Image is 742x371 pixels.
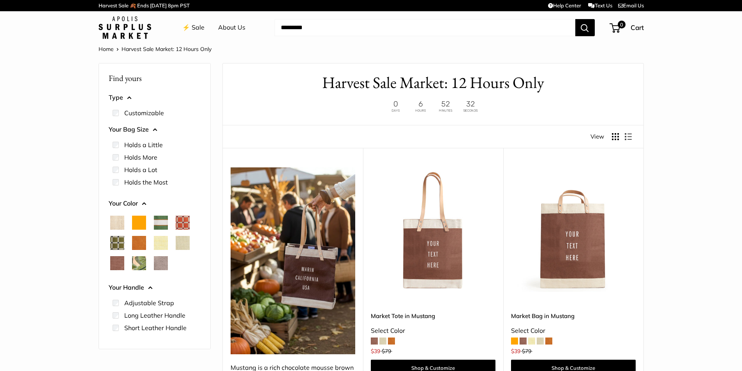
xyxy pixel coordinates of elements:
[124,323,187,332] label: Short Leather Handle
[176,236,190,250] button: Mint Sorbet
[109,124,201,135] button: Your Bag Size
[124,311,185,320] label: Long Leather Handle
[588,2,612,9] a: Text Us
[110,216,124,230] button: Natural
[511,167,636,292] a: Market Bag in MustangMarket Bag in Mustang
[371,311,495,320] a: Market Tote in Mustang
[522,348,531,355] span: $79
[154,216,168,230] button: Court Green
[99,44,211,54] nav: Breadcrumb
[371,167,495,292] a: Market Tote in MustangMarket Tote in Mustang
[384,99,482,114] img: 12 hours only. Ends at 8pm
[631,23,644,32] span: Cart
[124,298,174,308] label: Adjustable Strap
[371,348,380,355] span: $39
[110,236,124,250] button: Chenille Window Sage
[511,167,636,292] img: Market Bag in Mustang
[371,325,495,337] div: Select Color
[617,21,625,28] span: 0
[590,131,604,142] span: View
[218,22,245,33] a: About Us
[371,167,495,292] img: Market Tote in Mustang
[511,325,636,337] div: Select Color
[124,153,157,162] label: Holds More
[124,108,164,118] label: Customizable
[124,178,168,187] label: Holds the Most
[625,133,632,140] button: Display products as list
[154,236,168,250] button: Daisy
[99,46,114,53] a: Home
[612,133,619,140] button: Display products as grid
[124,165,157,174] label: Holds a Lot
[511,348,520,355] span: $39
[109,198,201,209] button: Your Color
[132,236,146,250] button: Cognac
[109,282,201,294] button: Your Handle
[511,311,636,320] a: Market Bag in Mustang
[99,16,151,39] img: Apolis: Surplus Market
[122,46,211,53] span: Harvest Sale Market: 12 Hours Only
[124,140,163,149] label: Holds a Little
[182,22,204,33] a: ⚡️ Sale
[275,19,575,36] input: Search...
[231,167,355,354] img: Mustang is a rich chocolate mousse brown — an earthy, grounding hue made for crisp air and slow a...
[109,70,201,86] p: Find yours
[110,256,124,270] button: Mustang
[176,216,190,230] button: Chenille Window Brick
[234,71,632,94] h1: Harvest Sale Market: 12 Hours Only
[618,2,644,9] a: Email Us
[575,19,595,36] button: Search
[610,21,644,34] a: 0 Cart
[109,92,201,104] button: Type
[132,256,146,270] button: Palm Leaf
[132,216,146,230] button: Orange
[548,2,581,9] a: Help Center
[154,256,168,270] button: Taupe
[382,348,391,355] span: $79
